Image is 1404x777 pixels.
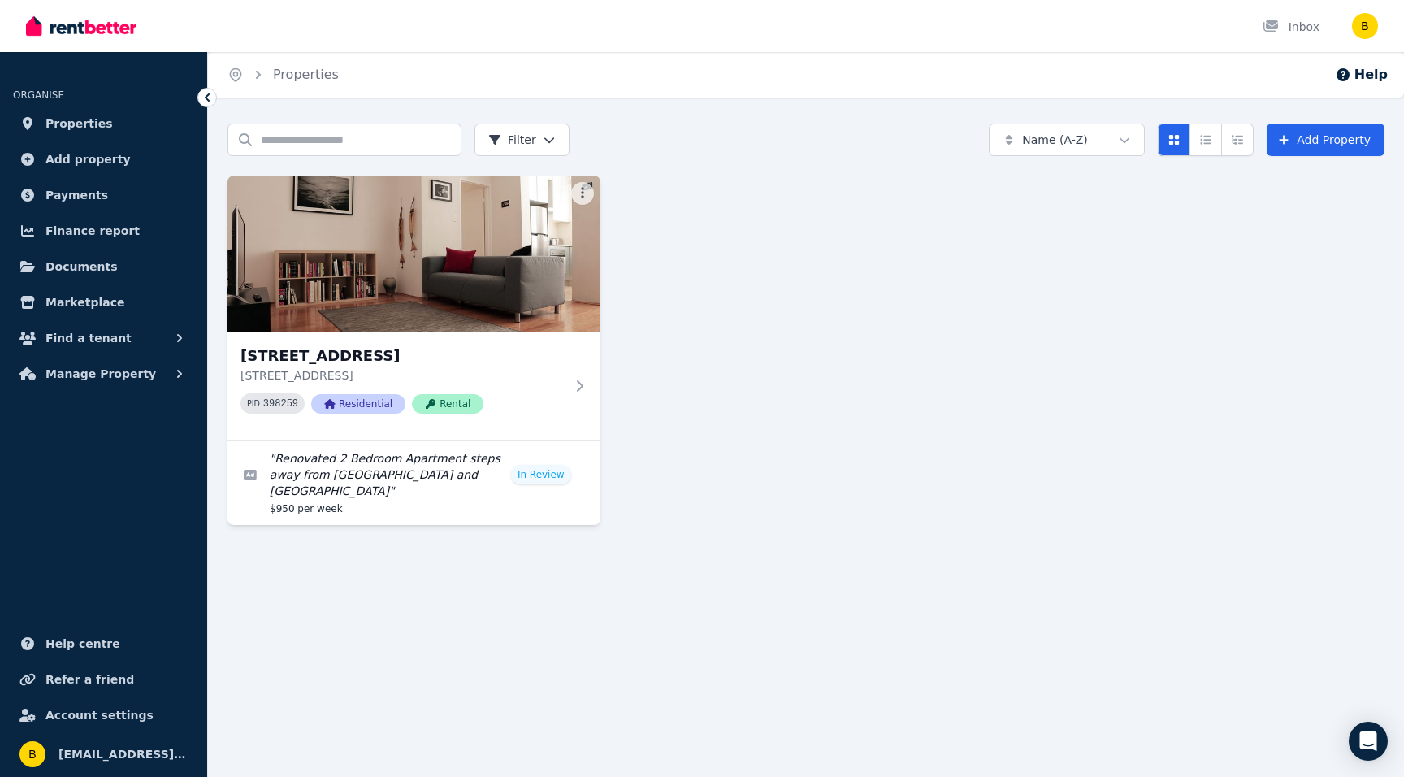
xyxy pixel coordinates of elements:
[1352,13,1378,39] img: brycen.horne@gmail.com
[45,705,154,725] span: Account settings
[240,367,565,384] p: [STREET_ADDRESS]
[58,744,188,764] span: [EMAIL_ADDRESS][PERSON_NAME][DOMAIN_NAME]
[19,741,45,767] img: brycen.horne@gmail.com
[273,67,339,82] a: Properties
[474,124,570,156] button: Filter
[45,257,118,276] span: Documents
[13,107,194,140] a: Properties
[13,663,194,696] a: Refer a friend
[13,322,194,354] button: Find a tenant
[1335,65,1388,85] button: Help
[227,176,600,440] a: 4/27 Pine St, Randwick[STREET_ADDRESS][STREET_ADDRESS]PID 398259ResidentialRental
[240,345,565,367] h3: [STREET_ADDRESS]
[45,670,134,689] span: Refer a friend
[1158,124,1254,156] div: View options
[488,132,536,148] span: Filter
[13,215,194,247] a: Finance report
[1267,124,1384,156] a: Add Property
[989,124,1145,156] button: Name (A-Z)
[13,179,194,211] a: Payments
[45,634,120,653] span: Help centre
[412,394,483,414] span: Rental
[1022,132,1088,148] span: Name (A-Z)
[13,286,194,319] a: Marketplace
[571,182,594,205] button: More options
[247,399,260,408] small: PID
[13,89,64,101] span: ORGANISE
[13,627,194,660] a: Help centre
[208,52,358,98] nav: Breadcrumb
[45,150,131,169] span: Add property
[45,221,140,241] span: Finance report
[263,398,298,410] code: 398259
[45,293,124,312] span: Marketplace
[26,14,136,38] img: RentBetter
[1158,124,1190,156] button: Card view
[13,250,194,283] a: Documents
[1349,722,1388,761] div: Open Intercom Messenger
[1263,19,1319,35] div: Inbox
[45,185,108,205] span: Payments
[45,364,156,384] span: Manage Property
[45,328,132,348] span: Find a tenant
[227,441,600,525] a: Edit listing: Renovated 2 Bedroom Apartment steps away from Queens Park and Centennial Park
[1221,124,1254,156] button: Expanded list view
[45,114,113,133] span: Properties
[13,143,194,176] a: Add property
[311,394,405,414] span: Residential
[13,699,194,731] a: Account settings
[13,358,194,390] button: Manage Property
[227,176,600,332] img: 4/27 Pine St, Randwick
[1189,124,1222,156] button: Compact list view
